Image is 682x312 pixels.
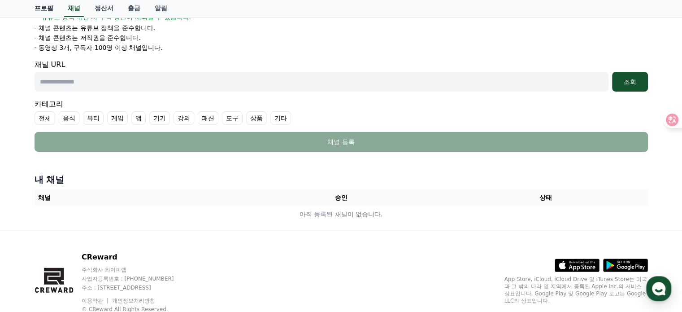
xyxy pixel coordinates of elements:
th: 상태 [443,189,647,206]
div: 카테고리 [35,99,648,125]
label: 패션 [198,111,218,125]
p: 주소 : [STREET_ADDRESS] [82,284,191,291]
span: 대화 [82,251,93,259]
div: 조회 [616,77,644,86]
th: 승인 [239,189,443,206]
th: 채널 [35,189,239,206]
label: 뷰티 [83,111,104,125]
label: 강의 [174,111,194,125]
div: 채널 등록 [52,137,630,146]
span: 홈 [28,251,34,258]
label: 전체 [35,111,55,125]
p: 사업자등록번호 : [PHONE_NUMBER] [82,275,191,282]
p: - 동영상 3개, 구독자 100명 이상 채널입니다. [35,43,163,52]
p: - 채널 콘텐츠는 유튜브 정책을 준수합니다. [35,23,156,32]
span: 설정 [139,251,149,258]
button: 조회 [612,72,648,92]
label: 기기 [149,111,170,125]
label: 도구 [222,111,243,125]
a: 개인정보처리방침 [112,298,155,304]
label: 상품 [246,111,267,125]
p: CReward [82,252,191,263]
label: 앱 [131,111,146,125]
h4: 내 채널 [35,173,648,186]
p: App Store, iCloud, iCloud Drive 및 iTunes Store는 미국과 그 밖의 나라 및 지역에서 등록된 Apple Inc.의 서비스 상표입니다. Goo... [504,276,648,304]
label: 기타 [270,111,291,125]
p: 주식회사 와이피랩 [82,266,191,273]
div: 채널 URL [35,59,648,92]
a: 이용약관 [82,298,110,304]
a: 대화 [59,237,116,260]
p: - 채널 콘텐츠는 저작권을 준수합니다. [35,33,141,42]
a: 홈 [3,237,59,260]
a: 설정 [116,237,172,260]
label: 음식 [59,111,79,125]
td: 아직 등록된 채널이 없습니다. [35,206,648,223]
label: 게임 [107,111,128,125]
button: 채널 등록 [35,132,648,152]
